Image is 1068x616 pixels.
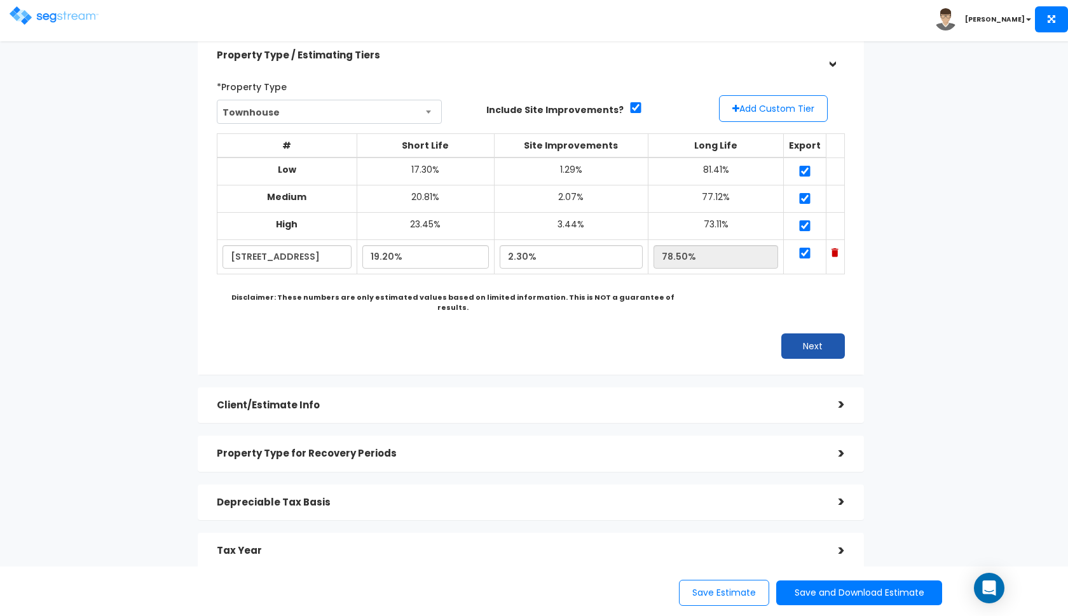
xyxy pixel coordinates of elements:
div: > [819,541,845,561]
td: 81.41% [648,157,784,185]
div: Open Intercom Messenger [974,573,1004,603]
td: 77.12% [648,185,784,213]
div: > [819,444,845,464]
button: Save and Download Estimate [776,580,942,605]
label: *Property Type [217,76,287,93]
th: Site Improvements [494,134,648,158]
b: Disclaimer: These numbers are only estimated values based on limited information. This is NOT a g... [231,292,674,312]
td: 23.45% [357,213,494,240]
button: Add Custom Tier [719,95,828,122]
h5: Tax Year [217,546,819,556]
button: Save Estimate [679,580,769,606]
img: Trash Icon [832,248,839,257]
th: Export [784,134,826,158]
button: Next [781,333,845,359]
td: 1.29% [494,157,648,185]
td: 3.44% [494,213,648,240]
div: > [819,492,845,512]
th: Long Life [648,134,784,158]
div: > [819,395,845,415]
td: 20.81% [357,185,494,213]
b: Low [278,163,296,176]
b: High [276,218,298,231]
b: Medium [267,191,306,203]
img: avatar.png [934,8,957,30]
th: Short Life [357,134,494,158]
h5: Property Type / Estimating Tiers [217,50,819,61]
td: 73.11% [648,213,784,240]
b: [PERSON_NAME] [965,15,1025,24]
div: > [822,43,842,68]
h5: Depreciable Tax Basis [217,497,819,508]
th: # [217,134,357,158]
h5: Property Type for Recovery Periods [217,448,819,459]
span: Townhouse [217,100,442,124]
label: Include Site Improvements? [486,104,624,116]
img: logo.png [10,6,99,25]
span: Townhouse [217,100,442,124]
td: 17.30% [357,157,494,185]
h5: Client/Estimate Info [217,400,819,411]
td: 2.07% [494,185,648,213]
